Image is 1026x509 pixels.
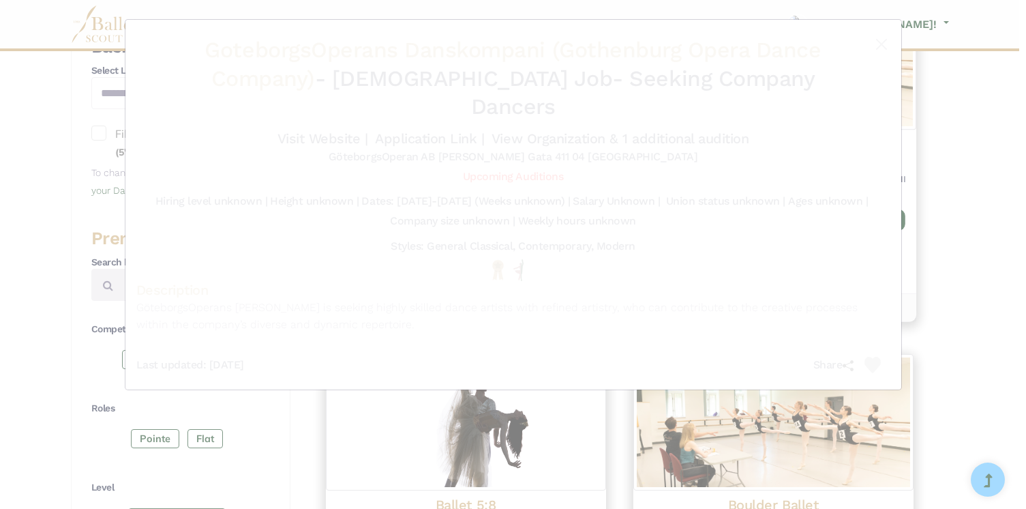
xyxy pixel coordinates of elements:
[390,214,515,229] h5: Company size unknown |
[391,239,635,254] h5: Styles: General Classical, Contemporary, Modern
[573,194,660,209] h5: Salary Unknown |
[136,358,244,373] h5: Last updated: [DATE]
[489,259,507,280] img: National
[873,36,890,53] button: Close
[463,170,563,183] a: Upcoming Auditions
[813,358,864,373] h5: Share
[205,37,821,91] span: GoteborgsOperans Danskompani (Gothenburg Opera Dance Company)
[270,194,359,209] h5: Height unknown |
[513,259,524,281] img: All
[375,130,484,147] a: Application Link |
[788,194,868,209] h5: Ages unknown |
[277,130,368,147] a: Visit Website |
[155,194,267,209] h5: Hiring level unknown |
[329,150,697,164] h5: GöteborgsOperan AB [PERSON_NAME] Gata 411 04 [GEOGRAPHIC_DATA]
[361,194,570,209] h5: Dates: [DATE]-[DATE] (Weeks unknown) |
[136,299,890,334] p: GöteborgsOperans [PERSON_NAME] is seeking highly skilled dance artists with refined artistry, who...
[864,357,881,373] img: Heart
[332,66,612,91] span: [DEMOGRAPHIC_DATA] Job
[492,130,749,147] a: View Organization & 1 additional audition
[666,194,785,209] h5: Union status unknown |
[518,214,636,229] h5: Weekly hours unknown
[136,281,890,299] h4: Description
[199,36,828,121] h2: - - Seeking Company Dancers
